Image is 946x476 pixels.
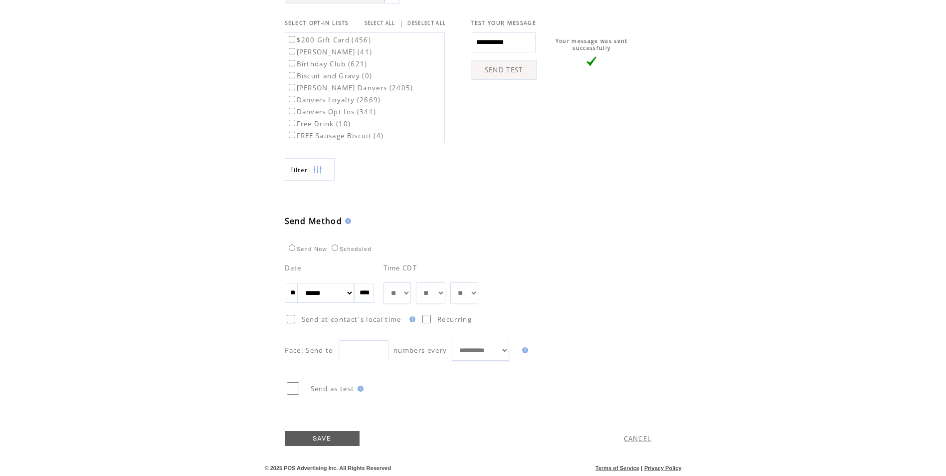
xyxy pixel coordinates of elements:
img: help.gif [519,347,528,353]
span: | [641,465,642,471]
input: Danvers Loyalty (2669) [289,96,295,102]
span: TEST YOUR MESSAGE [471,19,536,26]
input: Send Now [289,244,295,251]
span: Pace: Send to [285,346,334,355]
span: Send as test [311,384,355,393]
img: filters.png [313,159,322,181]
a: SELECT ALL [365,20,395,26]
input: [PERSON_NAME] Danvers (2405) [289,84,295,90]
label: Birthday Club (621) [287,59,368,68]
label: [PERSON_NAME] Danvers (2405) [287,83,413,92]
label: Biscuit and Gravy (0) [287,71,373,80]
label: Danvers Loyalty (2669) [287,95,381,104]
input: FREE Sausage Biscuit (4) [289,132,295,138]
label: Send Now [286,246,327,252]
a: SEND TEST [471,60,537,80]
span: © 2025 POS Advertising Inc. All Rights Reserved [265,465,391,471]
span: Send Method [285,216,343,227]
a: SAVE [285,431,360,446]
span: numbers every [393,346,447,355]
span: SELECT OPT-IN LISTS [285,19,349,26]
label: Free Drink (10) [287,119,351,128]
img: help.gif [342,218,351,224]
span: | [399,18,403,27]
span: Show filters [290,166,308,174]
input: [PERSON_NAME] (41) [289,48,295,54]
span: Recurring [437,315,472,324]
span: Date [285,263,302,272]
label: FREE Sausage Biscuit (4) [287,131,384,140]
label: $200 Gift Card (456) [287,35,372,44]
a: CANCEL [624,434,652,443]
img: vLarge.png [586,56,596,66]
img: help.gif [355,386,364,392]
img: help.gif [406,316,415,322]
input: Biscuit and Gravy (0) [289,72,295,78]
a: Terms of Service [595,465,639,471]
span: Your message was sent successfully [556,37,628,51]
input: Birthday Club (621) [289,60,295,66]
a: Filter [285,158,335,181]
a: Privacy Policy [644,465,682,471]
label: Scheduled [329,246,372,252]
span: Send at contact`s local time [302,315,401,324]
input: Danvers Opt Ins (341) [289,108,295,114]
input: $200 Gift Card (456) [289,36,295,42]
a: DESELECT ALL [407,20,446,26]
span: Time CDT [383,263,417,272]
input: Free Drink (10) [289,120,295,126]
label: Danvers Opt Ins (341) [287,107,377,116]
input: Scheduled [332,244,338,251]
label: [PERSON_NAME] (41) [287,47,373,56]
